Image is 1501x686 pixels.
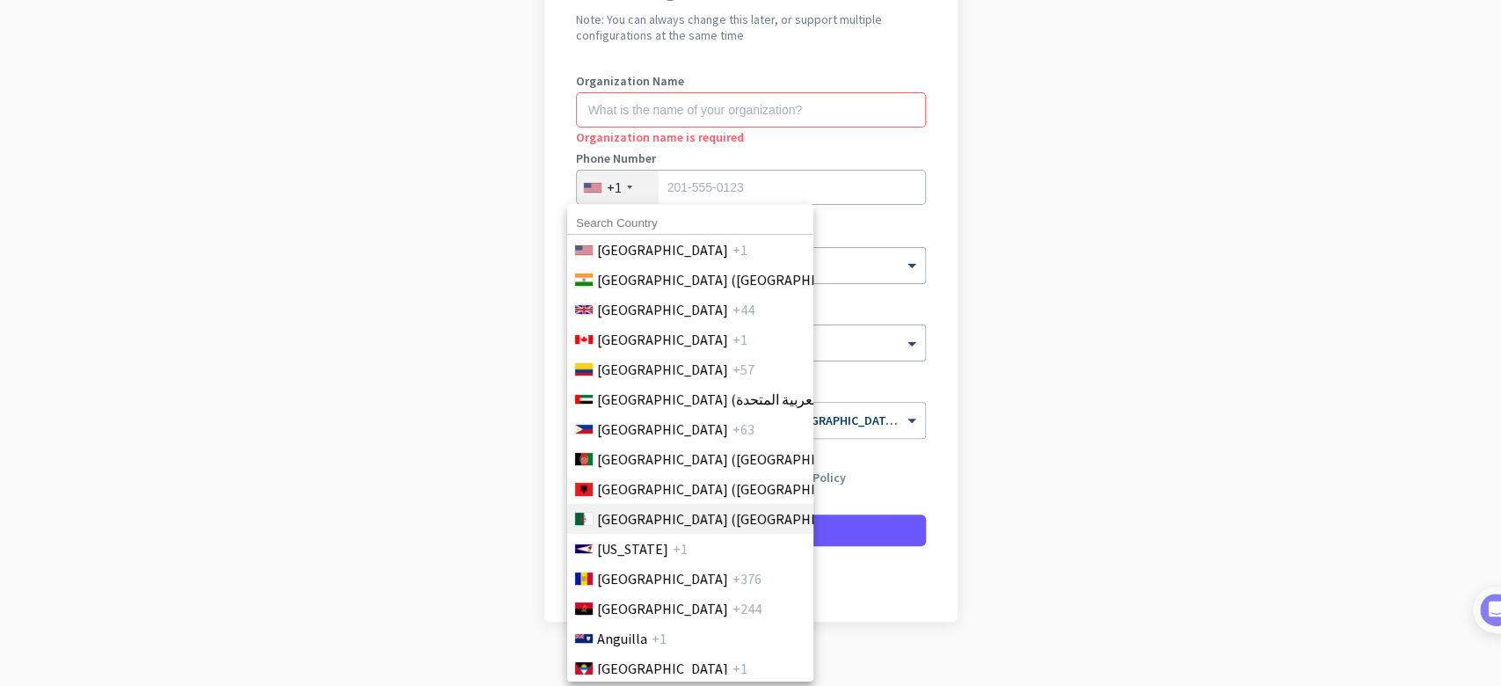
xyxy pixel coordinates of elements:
[673,538,688,559] span: +1
[597,389,875,410] span: [GEOGRAPHIC_DATA] (‫الإمارات العربية المتحدة‬‎)
[567,212,813,235] input: Search Country
[597,449,871,470] span: [GEOGRAPHIC_DATA] (‫[GEOGRAPHIC_DATA]‬‎)
[597,508,871,529] span: [GEOGRAPHIC_DATA] (‫[GEOGRAPHIC_DATA]‬‎)
[732,419,754,440] span: +63
[597,299,728,320] span: [GEOGRAPHIC_DATA]
[732,359,754,380] span: +57
[732,299,754,320] span: +44
[597,568,728,589] span: [GEOGRAPHIC_DATA]
[652,628,667,649] span: +1
[597,359,728,380] span: [GEOGRAPHIC_DATA]
[597,478,871,500] span: [GEOGRAPHIC_DATA] ([GEOGRAPHIC_DATA])
[732,568,761,589] span: +376
[597,239,728,260] span: [GEOGRAPHIC_DATA]
[597,628,647,649] span: Anguilla
[732,598,761,619] span: +244
[597,658,728,679] span: [GEOGRAPHIC_DATA]
[732,658,747,679] span: +1
[597,419,728,440] span: [GEOGRAPHIC_DATA]
[597,329,728,350] span: [GEOGRAPHIC_DATA]
[732,329,747,350] span: +1
[732,239,747,260] span: +1
[597,538,668,559] span: [US_STATE]
[597,269,871,290] span: [GEOGRAPHIC_DATA] ([GEOGRAPHIC_DATA])
[597,598,728,619] span: [GEOGRAPHIC_DATA]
